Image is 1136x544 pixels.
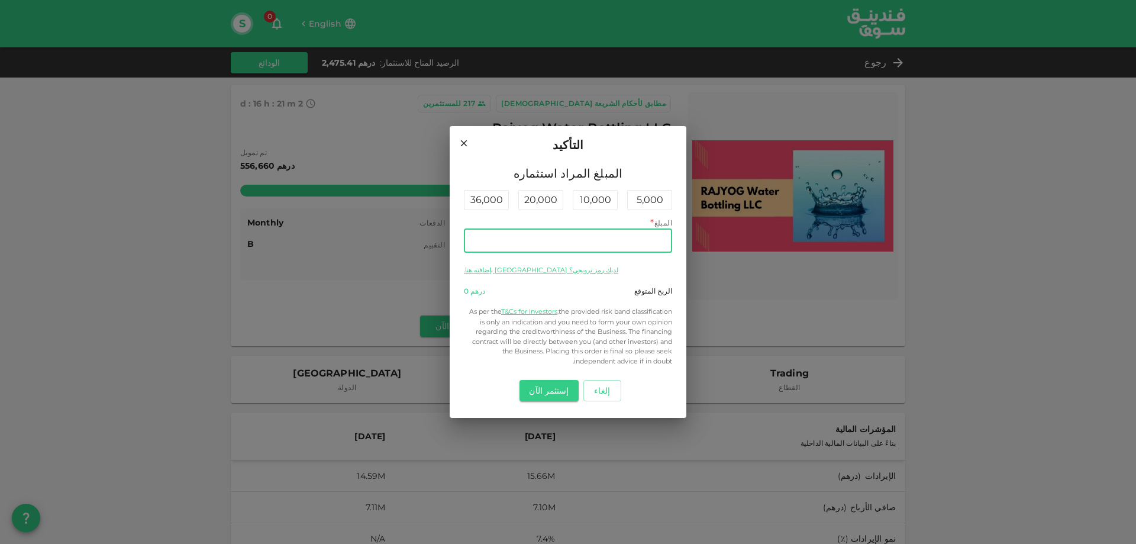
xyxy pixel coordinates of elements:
div: 36,000 [464,190,509,210]
div: الربح المتوقع [634,286,672,297]
span: المبلغ المراد استثماره [464,164,672,183]
div: 0 [464,286,485,297]
p: the provided risk band classification is only an indication and you need to form your own opinion... [464,306,672,366]
span: التأكيد [553,136,583,154]
button: إستثمر الآن [519,380,578,401]
span: المبلغ [654,218,672,227]
span: درهم [470,287,485,295]
button: إلغاء [583,380,621,401]
a: T&Cs for Investors, [501,307,559,316]
div: 10,000 [573,190,618,210]
div: 5,000 [627,190,672,210]
a: لديك رمز ترويجي؟ [GEOGRAPHIC_DATA] بإضافته هنا. [464,266,618,274]
input: amount [464,229,672,253]
span: As per the [469,307,501,316]
div: 20,000 [518,190,563,210]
